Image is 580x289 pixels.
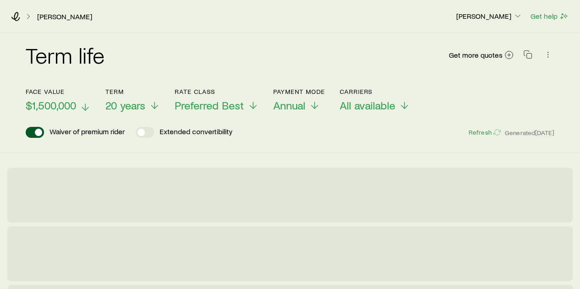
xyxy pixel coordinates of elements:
[26,44,105,66] h2: Term life
[105,99,145,112] span: 20 years
[37,12,93,21] a: [PERSON_NAME]
[175,99,244,112] span: Preferred Best
[26,88,91,112] button: Face value$1,500,000
[273,88,325,95] p: Payment Mode
[175,88,259,95] p: Rate Class
[456,11,522,21] p: [PERSON_NAME]
[50,127,125,138] p: Waiver of premium rider
[449,51,503,59] span: Get more quotes
[340,88,410,95] p: Carriers
[26,88,91,95] p: Face value
[340,99,395,112] span: All available
[448,50,514,60] a: Get more quotes
[175,88,259,112] button: Rate ClassPreferred Best
[535,129,554,137] span: [DATE]
[273,99,305,112] span: Annual
[340,88,410,112] button: CarriersAll available
[505,129,554,137] span: Generated
[273,88,325,112] button: Payment ModeAnnual
[105,88,160,112] button: Term20 years
[105,88,160,95] p: Term
[468,128,501,137] button: Refresh
[456,11,523,22] button: [PERSON_NAME]
[26,99,76,112] span: $1,500,000
[530,11,569,22] button: Get help
[160,127,232,138] p: Extended convertibility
